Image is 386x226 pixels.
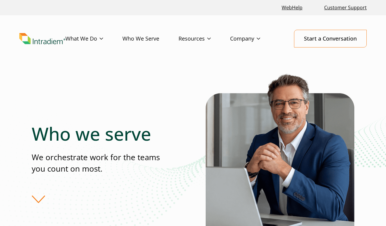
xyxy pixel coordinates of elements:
[294,30,367,47] a: Start a Conversation
[322,1,369,14] a: Customer Support
[19,33,65,44] img: Intradiem
[279,1,305,14] a: Link opens in a new window
[179,30,230,47] a: Resources
[32,123,169,145] h1: Who we serve
[230,30,280,47] a: Company
[65,30,122,47] a: What We Do
[122,30,179,47] a: Who We Serve
[32,152,169,174] p: We orchestrate work for the teams you count on most.
[19,33,65,44] a: Link to homepage of Intradiem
